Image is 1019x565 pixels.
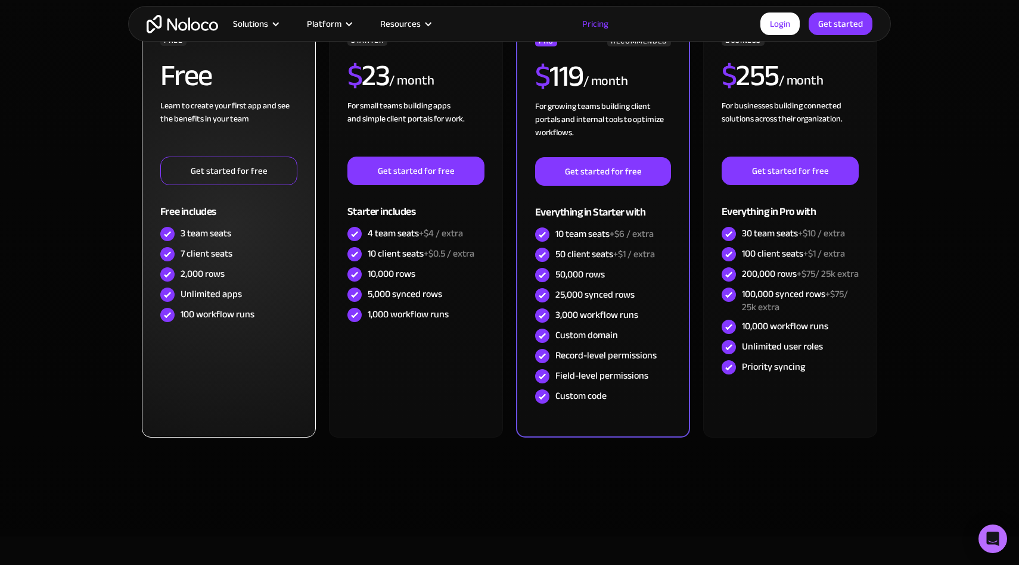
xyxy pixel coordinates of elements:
div: 10,000 workflow runs [742,320,828,333]
span: $ [347,48,362,104]
div: Custom domain [555,329,618,342]
div: Resources [365,16,445,32]
div: 25,000 synced rows [555,288,635,301]
div: Priority syncing [742,360,805,373]
div: Unlimited apps [181,288,242,301]
div: Open Intercom Messenger [978,525,1007,553]
div: 2,000 rows [181,267,225,280]
a: Pricing [567,16,623,32]
span: +$75/ 25k extra [797,265,859,283]
div: 10 client seats [368,247,474,260]
div: 100,000 synced rows [742,288,859,314]
div: Everything in Pro with [722,185,859,224]
a: Login [760,13,800,35]
span: $ [535,48,550,104]
div: 50 client seats [555,248,655,261]
div: 100 workflow runs [181,308,254,321]
div: 10 team seats [555,227,654,241]
div: Free includes [160,185,297,224]
div: 5,000 synced rows [368,288,442,301]
div: Starter includes [347,185,484,224]
span: $ [722,48,737,104]
span: +$6 / extra [610,225,654,243]
div: Platform [307,16,341,32]
div: 30 team seats [742,227,845,240]
a: Get started for free [722,157,859,185]
div: / month [583,72,628,91]
div: Record-level permissions [555,349,657,362]
div: 200,000 rows [742,267,859,280]
span: +$75/ 25k extra [742,285,848,316]
span: +$1 / extra [803,245,845,263]
h2: Free [160,61,212,90]
h2: 119 [535,61,583,91]
div: 50,000 rows [555,268,605,281]
div: 4 team seats [368,227,463,240]
div: 3 team seats [181,227,231,240]
span: +$4 / extra [419,224,463,242]
div: Custom code [555,389,607,402]
h2: 23 [347,61,390,90]
span: +$1 / extra [613,245,655,263]
div: Solutions [218,16,292,32]
div: For businesses building connected solutions across their organization. ‍ [722,99,859,157]
a: Get started for free [535,157,671,186]
div: Field-level permissions [555,369,648,382]
div: 10,000 rows [368,267,415,280]
div: Solutions [233,16,268,32]
div: Resources [380,16,421,32]
div: / month [779,71,824,90]
a: Get started for free [347,157,484,185]
div: For small teams building apps and simple client portals for work. ‍ [347,99,484,157]
div: / month [389,71,434,90]
div: 100 client seats [742,247,845,260]
div: Unlimited user roles [742,340,823,353]
h2: 255 [722,61,779,90]
div: For growing teams building client portals and internal tools to optimize workflows. [535,100,671,157]
span: +$10 / extra [798,224,845,242]
a: Get started [809,13,872,35]
div: Learn to create your first app and see the benefits in your team ‍ [160,99,297,157]
a: Get started for free [160,157,297,185]
div: Everything in Starter with [535,186,671,224]
div: 7 client seats [181,247,232,260]
a: home [147,15,218,33]
div: 1,000 workflow runs [368,308,449,321]
div: Platform [292,16,365,32]
div: 3,000 workflow runs [555,308,638,321]
span: +$0.5 / extra [424,245,474,263]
